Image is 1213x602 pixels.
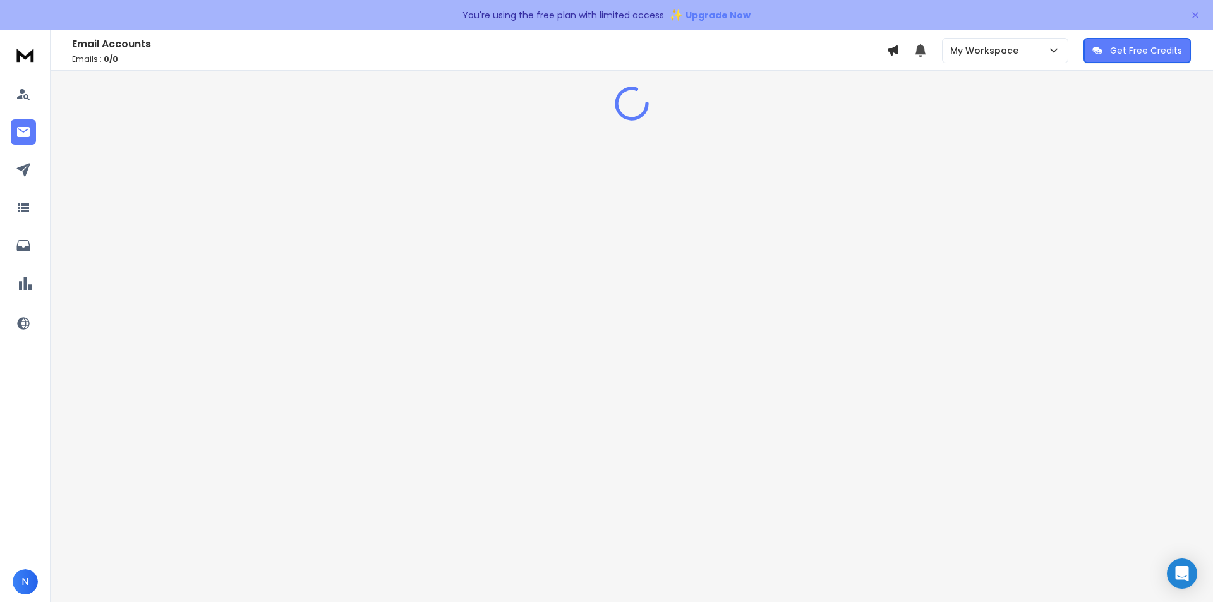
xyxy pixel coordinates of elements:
[104,54,118,64] span: 0 / 0
[669,3,751,28] button: ✨Upgrade Now
[13,569,38,594] button: N
[72,37,886,52] h1: Email Accounts
[685,9,751,21] span: Upgrade Now
[1167,558,1197,589] div: Open Intercom Messenger
[1110,44,1182,57] p: Get Free Credits
[950,44,1023,57] p: My Workspace
[462,9,664,21] p: You're using the free plan with limited access
[1083,38,1191,63] button: Get Free Credits
[669,6,683,24] span: ✨
[13,43,38,66] img: logo
[72,54,886,64] p: Emails :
